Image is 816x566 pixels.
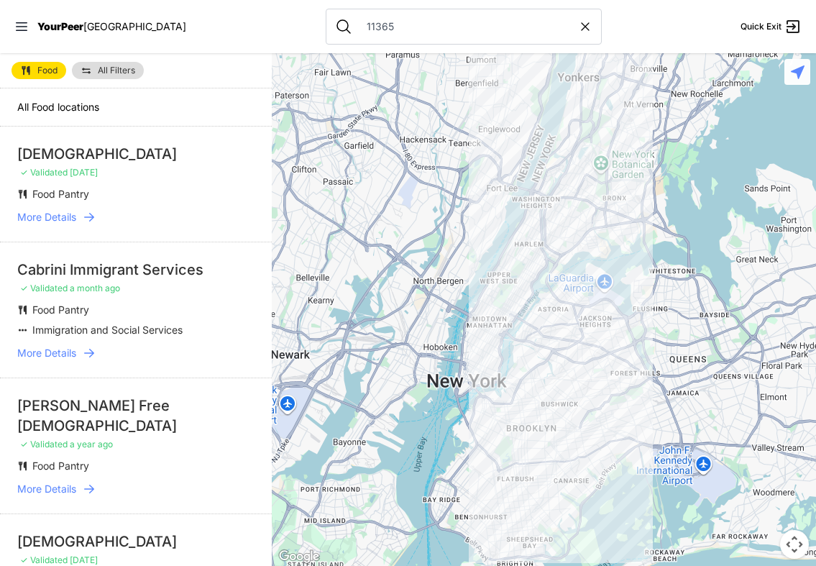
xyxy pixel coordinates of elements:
[17,396,255,436] div: [PERSON_NAME] Free [DEMOGRAPHIC_DATA]
[741,21,781,32] span: Quick Exit
[32,188,89,200] span: Food Pantry
[20,439,68,449] span: ✓ Validated
[20,283,68,293] span: ✓ Validated
[17,260,255,280] div: Cabrini Immigrant Services
[37,20,83,32] span: YourPeer
[358,19,578,34] input: Search
[83,20,186,32] span: [GEOGRAPHIC_DATA]
[32,460,89,472] span: Food Pantry
[17,482,255,496] a: More Details
[72,62,144,79] a: All Filters
[32,303,89,316] span: Food Pantry
[32,324,183,336] span: Immigration and Social Services
[70,554,98,565] span: [DATE]
[275,547,323,566] img: Google
[17,346,255,360] a: More Details
[17,482,76,496] span: More Details
[17,101,99,113] span: All Food locations
[70,283,120,293] span: a month ago
[17,144,255,164] div: [DEMOGRAPHIC_DATA]
[17,346,76,360] span: More Details
[741,18,802,35] a: Quick Exit
[70,167,98,178] span: [DATE]
[780,530,809,559] button: Map camera controls
[37,66,58,75] span: Food
[275,547,323,566] a: Open this area in Google Maps (opens a new window)
[17,210,255,224] a: More Details
[17,210,76,224] span: More Details
[17,531,255,552] div: [DEMOGRAPHIC_DATA]
[70,439,113,449] span: a year ago
[20,167,68,178] span: ✓ Validated
[12,62,66,79] a: Food
[98,66,135,75] span: All Filters
[20,554,68,565] span: ✓ Validated
[37,22,186,31] a: YourPeer[GEOGRAPHIC_DATA]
